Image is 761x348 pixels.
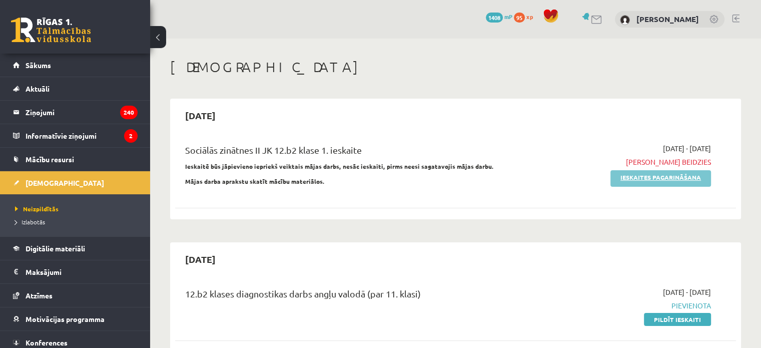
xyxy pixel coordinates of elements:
[504,13,512,21] span: mP
[26,244,85,253] span: Digitālie materiāli
[26,84,50,93] span: Aktuāli
[175,104,226,127] h2: [DATE]
[663,143,711,154] span: [DATE] - [DATE]
[546,157,711,167] span: [PERSON_NAME] beidzies
[185,143,531,162] div: Sociālās zinātnes II JK 12.b2 klase 1. ieskaite
[13,148,138,171] a: Mācību resursi
[13,124,138,147] a: Informatīvie ziņojumi2
[620,15,630,25] img: Arvils Komuļs
[15,205,59,213] span: Neizpildītās
[13,77,138,100] a: Aktuāli
[26,61,51,70] span: Sākums
[15,218,45,226] span: Izlabotās
[26,101,138,124] legend: Ziņojumi
[15,217,140,226] a: Izlabotās
[120,106,138,119] i: 240
[13,237,138,260] a: Digitālie materiāli
[526,13,533,21] span: xp
[13,171,138,194] a: [DEMOGRAPHIC_DATA]
[514,13,525,23] span: 95
[486,13,512,21] a: 1408 mP
[15,204,140,213] a: Neizpildītās
[26,155,74,164] span: Mācību resursi
[546,300,711,311] span: Pievienota
[13,101,138,124] a: Ziņojumi240
[26,124,138,147] legend: Informatīvie ziņojumi
[514,13,538,21] a: 95 xp
[175,247,226,271] h2: [DATE]
[185,162,494,170] strong: Ieskaitē būs jāpievieno iepriekš veiktais mājas darbs, nesāc ieskaiti, pirms neesi sagatavojis mā...
[26,291,53,300] span: Atzīmes
[486,13,503,23] span: 1408
[26,314,105,323] span: Motivācijas programma
[13,284,138,307] a: Atzīmes
[636,14,699,24] a: [PERSON_NAME]
[26,178,104,187] span: [DEMOGRAPHIC_DATA]
[11,18,91,43] a: Rīgas 1. Tālmācības vidusskola
[185,287,531,305] div: 12.b2 klases diagnostikas darbs angļu valodā (par 11. klasi)
[13,260,138,283] a: Maksājumi
[170,59,741,76] h1: [DEMOGRAPHIC_DATA]
[663,287,711,297] span: [DATE] - [DATE]
[26,338,68,347] span: Konferences
[13,54,138,77] a: Sākums
[13,307,138,330] a: Motivācijas programma
[185,177,325,185] strong: Mājas darba aprakstu skatīt mācību materiālos.
[644,313,711,326] a: Pildīt ieskaiti
[124,129,138,143] i: 2
[26,260,138,283] legend: Maksājumi
[610,170,711,187] a: Ieskaites pagarināšana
